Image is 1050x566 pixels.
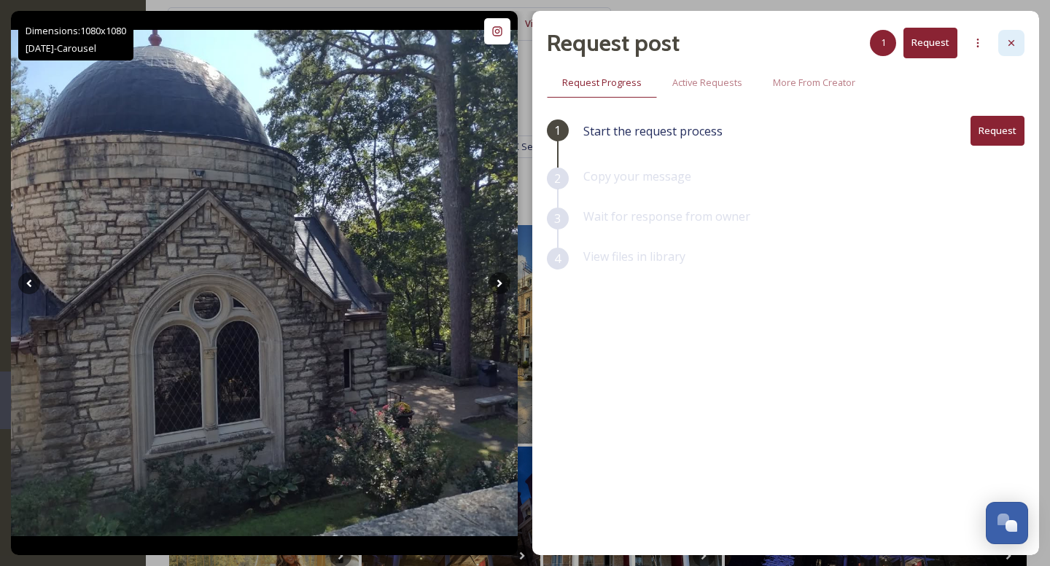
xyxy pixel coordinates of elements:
[26,24,126,37] span: Dimensions: 1080 x 1080
[773,76,855,90] span: More From Creator
[986,502,1028,544] button: Open Chat
[547,25,680,60] h2: Request post
[583,122,723,140] span: Start the request process
[903,28,957,58] button: Request
[583,208,750,224] span: Wait for response from owner
[26,42,96,55] span: [DATE] - Carousel
[672,76,742,90] span: Active Requests
[11,30,518,536] img: Branson and Eureka Springs is always a fun trip! #eurekasprings #branson #bluespringsheritagecenter
[881,36,886,50] span: 1
[554,122,561,139] span: 1
[583,248,685,264] span: View files in library
[562,76,642,90] span: Request Progress
[554,210,561,227] span: 3
[554,170,561,187] span: 2
[554,250,561,267] span: 4
[583,168,691,184] span: Copy your message
[971,116,1024,146] button: Request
